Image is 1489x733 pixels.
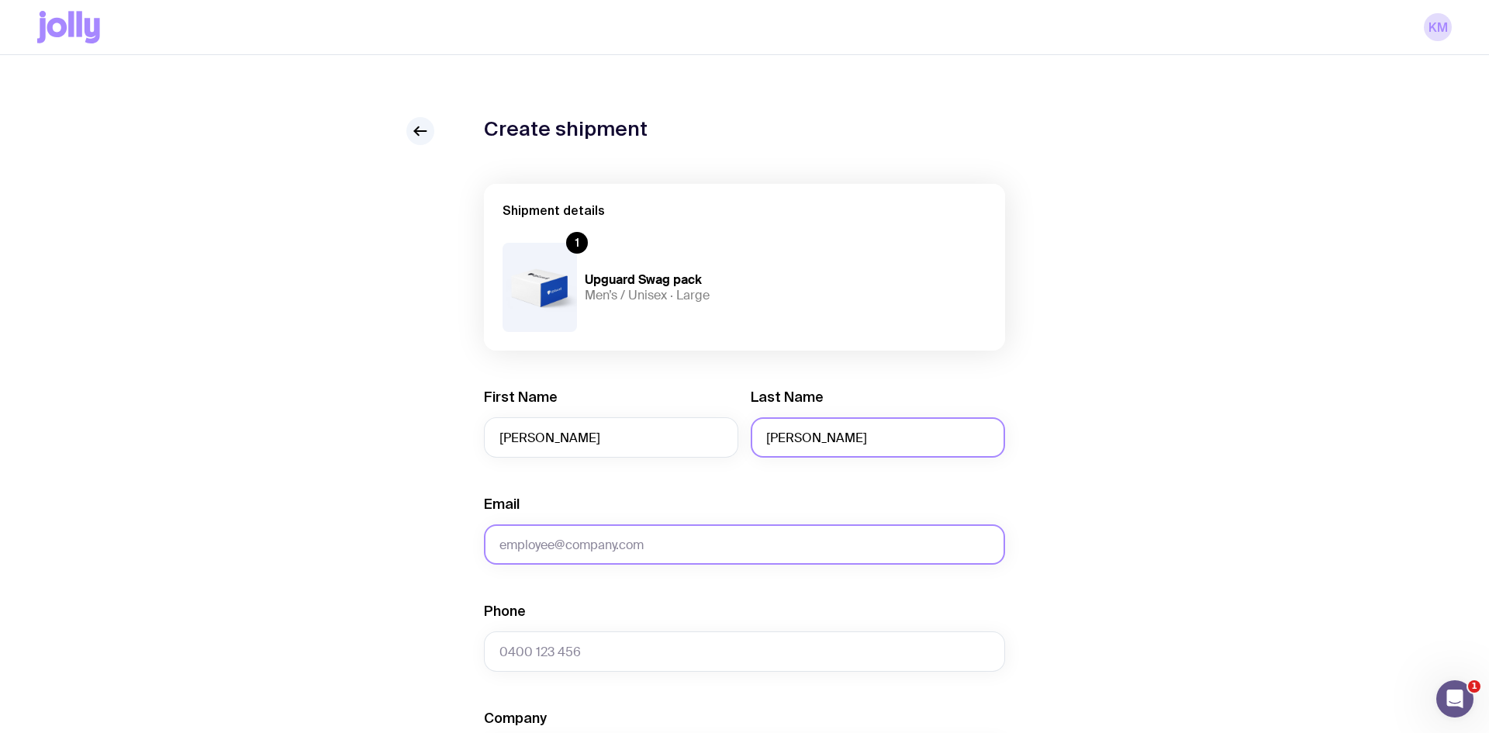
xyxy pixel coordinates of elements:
[585,288,735,303] h5: Men’s / Unisex · Large
[566,232,588,254] div: 1
[484,117,648,140] h1: Create shipment
[484,709,547,728] label: Company
[751,388,824,406] label: Last Name
[484,495,520,513] label: Email
[484,388,558,406] label: First Name
[1468,680,1480,693] span: 1
[484,631,1005,672] input: 0400 123 456
[484,524,1005,565] input: employee@company.com
[751,417,1005,458] input: Last Name
[1436,680,1473,717] iframe: Intercom live chat
[484,417,738,458] input: First Name
[585,272,735,288] h4: Upguard Swag pack
[1424,13,1452,41] a: KM
[503,202,986,218] h2: Shipment details
[484,602,526,621] label: Phone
